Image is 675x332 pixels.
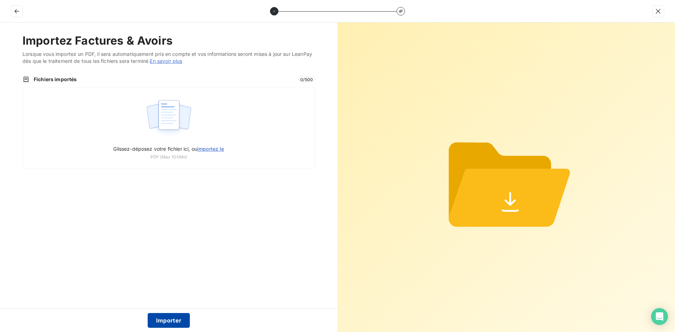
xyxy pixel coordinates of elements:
[113,146,224,152] span: Glissez-déposez votre fichier ici, ou
[150,154,187,160] span: PDF (Max 100Mo)
[298,76,315,83] span: 0 / 500
[22,51,315,65] span: Lorsque vous importez un PDF, il sera automatiquement pris en compte et vos informations seront m...
[651,308,668,325] div: Open Intercom Messenger
[146,96,192,141] img: illustration
[34,76,294,83] span: Fichiers importés
[150,58,182,64] a: En savoir plus
[197,146,224,152] span: importez le
[22,34,315,48] h2: Importez Factures & Avoirs
[148,313,190,328] button: Importer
